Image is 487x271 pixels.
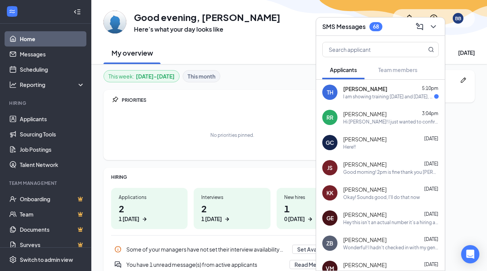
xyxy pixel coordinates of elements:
div: Open Intercom Messenger [461,245,479,263]
h3: Here’s what your day looks like [134,25,280,34]
svg: WorkstreamLogo [8,8,16,15]
div: JS [327,164,333,172]
b: [DATE] - [DATE] [136,72,175,80]
div: GE [326,214,334,222]
div: TH [327,88,333,96]
div: Interviews [201,194,263,200]
div: 68 [373,23,379,30]
a: Talent Network [20,157,85,172]
a: Job Postings [20,142,85,157]
span: [DATE] [424,161,438,167]
h1: 1 [284,202,345,223]
div: New hires [284,194,345,200]
div: 0 [DATE] [284,215,305,223]
div: Applications [119,194,180,200]
a: TeamCrown [20,207,85,222]
svg: Settings [9,256,17,263]
svg: ChevronDown [429,22,438,31]
svg: Notifications [405,14,414,23]
a: Home [20,31,85,47]
svg: MagnifyingGlass [428,47,434,53]
a: Applications21 [DATE]ArrowRight [111,188,188,229]
b: This month [188,72,215,80]
a: Messages [20,47,85,62]
div: 1 [DATE] [201,215,222,223]
span: Applicants [330,66,357,73]
div: GC [326,139,334,146]
div: Okay! Sounds good, I'll do that now [343,194,420,200]
div: Hiring [9,100,83,106]
div: PRIORITIES [122,97,353,103]
svg: ArrowRight [306,215,314,223]
span: [DATE] [424,186,438,192]
a: SurveysCrown [20,237,85,252]
svg: Analysis [9,81,17,88]
span: [DATE] [424,211,438,217]
div: You have 1 unread message(s) from active applicants [126,261,285,268]
div: [DATE] [458,49,475,56]
div: Wonderful! I hadn't checked in with my general kick assery yet [DATE]. It's gratifying to know it... [343,244,439,251]
a: Interviews21 [DATE]ArrowRight [194,188,270,229]
span: [PERSON_NAME] [343,135,387,143]
h3: SMS Messages [322,22,366,31]
span: Team members [378,66,417,73]
svg: Pin [111,96,119,104]
a: Sourcing Tools [20,127,85,142]
svg: Pen [460,76,467,84]
svg: Info [114,245,122,253]
div: Team Management [9,180,83,186]
div: I am showing training [DATE] and [DATE], but nothing [DATE] or [DATE]. Did you still want me to t... [343,93,434,100]
div: HIRING [111,174,353,180]
div: RR [326,114,333,121]
button: Set Availability [292,245,339,254]
div: No priorities pinned. [210,132,254,138]
svg: ArrowRight [223,215,231,223]
a: Scheduling [20,62,85,77]
div: Hey this isn’t an actual number it’s a hiring app I don’t ever check this [343,219,439,226]
span: [PERSON_NAME] [343,110,387,118]
span: [PERSON_NAME] [343,85,387,93]
span: [PERSON_NAME] [343,211,387,218]
h1: Good evening, [PERSON_NAME] [134,11,280,24]
svg: QuestionInfo [429,14,438,23]
div: Some of your managers have not set their interview availability yet [126,245,288,253]
a: InfoSome of your managers have not set their interview availability yetSet AvailabilityPin [111,242,353,257]
h1: 2 [201,202,263,223]
h1: 2 [119,202,180,223]
a: New hires10 [DATE]ArrowRight [277,188,353,229]
div: BB [455,15,461,22]
svg: DoubleChatActive [114,261,122,268]
button: ChevronDown [427,21,439,33]
div: Good morning! 2pm is fine thank you [PERSON_NAME] [343,169,439,175]
h2: My overview [111,48,153,58]
span: 3:04pm [422,111,438,116]
svg: Collapse [73,8,81,16]
span: [PERSON_NAME] [343,160,387,168]
span: [DATE] [424,136,438,141]
button: Read Messages [290,260,339,269]
input: Search applicant [323,42,413,57]
svg: ComposeMessage [415,22,424,31]
div: ZB [326,239,333,247]
img: Bradley Baker [103,11,126,34]
button: ComposeMessage [413,21,425,33]
a: Applicants [20,111,85,127]
div: Switch to admin view [20,256,73,263]
a: DocumentsCrown [20,222,85,237]
div: Hi [PERSON_NAME]! I just wanted to confirm you would be available for orientation [DATE] at 2pm? [343,119,439,125]
a: OnboardingCrown [20,191,85,207]
div: KK [326,189,333,197]
span: [DATE] [424,261,438,267]
div: Some of your managers have not set their interview availability yet [111,242,353,257]
span: [PERSON_NAME] [343,236,387,244]
span: [PERSON_NAME] [343,186,387,193]
span: [PERSON_NAME] [343,261,387,269]
span: 5:10pm [422,85,438,91]
div: This week : [108,72,175,80]
svg: ArrowRight [141,215,148,223]
span: [DATE] [424,236,438,242]
div: Here!! [343,144,356,150]
div: 1 [DATE] [119,215,139,223]
div: Reporting [20,81,85,88]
